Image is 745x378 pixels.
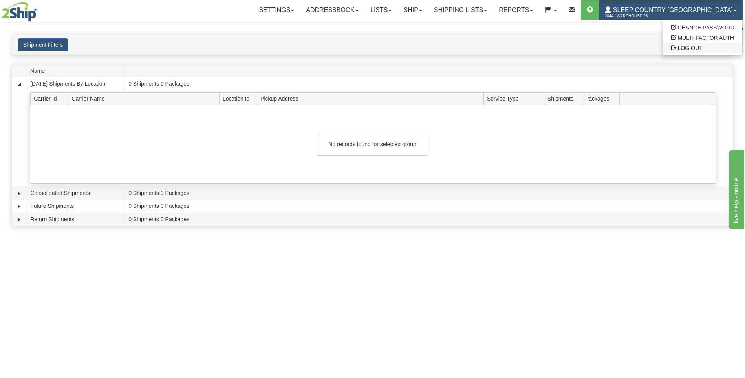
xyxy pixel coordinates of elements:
[71,92,219,105] span: Carrier Name
[605,12,664,20] span: 2044 / Warehouse 98
[364,0,397,20] a: Lists
[260,92,483,105] span: Pickup Address
[493,0,539,20] a: Reports
[15,216,23,224] a: Expand
[678,35,734,41] span: MULTI-FACTOR AUTH
[318,133,428,156] div: No records found for selected group.
[727,149,744,229] iframe: chat widget
[27,213,125,226] td: Return Shipments
[663,22,742,33] a: CHANGE PASSWORD
[300,0,364,20] a: Addressbook
[2,27,743,33] div: Support: 1 - 855 - 55 - 2SHIP
[397,0,428,20] a: Ship
[125,200,733,213] td: 0 Shipments 0 Packages
[678,24,734,31] span: CHANGE PASSWORD
[30,64,125,77] span: Name
[663,33,742,43] a: MULTI-FACTOR AUTH
[611,7,733,13] span: Sleep Country [GEOGRAPHIC_DATA]
[18,38,68,51] button: Shipment Filters
[678,45,703,51] span: LOG OUT
[15,80,23,88] a: Collapse
[15,189,23,197] a: Expand
[599,0,743,20] a: Sleep Country [GEOGRAPHIC_DATA] 2044 / Warehouse 98
[223,92,257,105] span: Location Id
[27,77,125,90] td: [DATE] Shipments By Location
[487,92,544,105] span: Service Type
[253,0,300,20] a: Settings
[15,202,23,210] a: Expand
[663,43,742,53] a: LOG OUT
[34,92,68,105] span: Carrier Id
[2,2,37,22] img: logo2044.jpg
[125,186,733,200] td: 0 Shipments 0 Packages
[6,5,73,14] div: live help - online
[27,186,125,200] td: Consolidated Shipments
[125,77,733,90] td: 0 Shipments 0 Packages
[585,92,620,105] span: Packages
[125,213,733,226] td: 0 Shipments 0 Packages
[27,200,125,213] td: Future Shipments
[428,0,493,20] a: Shipping lists
[547,92,582,105] span: Shipments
